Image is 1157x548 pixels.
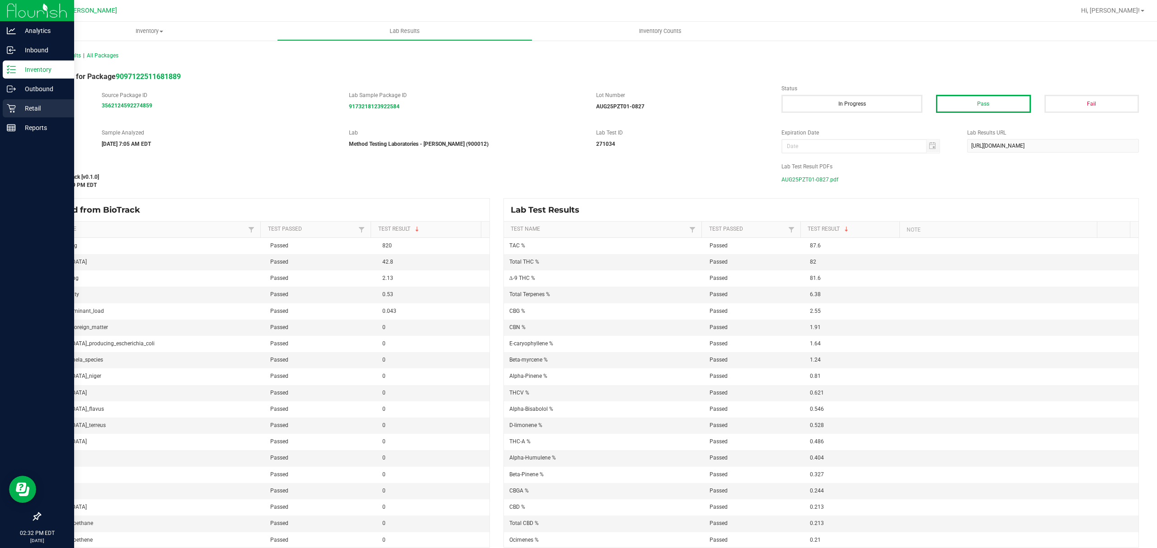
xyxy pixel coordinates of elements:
span: filth_feces_foreign_matter [46,324,108,330]
inline-svg: Analytics [7,26,16,35]
label: Source Package ID [102,91,335,99]
span: 6.38 [810,291,821,297]
span: Passed [270,390,288,396]
span: 0.213 [810,520,824,526]
span: Alpha-Bisabolol % [509,406,553,412]
label: Lab Test Result PDFs [781,163,1139,171]
span: 1.64 [810,340,821,347]
span: Passed [710,488,728,494]
strong: Method Testing Laboratories - [PERSON_NAME] (900012) [349,141,489,147]
span: Passed [710,324,728,330]
a: Filter [356,224,367,235]
span: Passed [710,390,728,396]
span: 1.91 [810,324,821,330]
span: Synced from BioTrack [47,205,147,215]
span: Passed [710,406,728,412]
th: Note [899,222,1097,238]
span: Passed [270,455,288,461]
span: Passed [710,242,728,249]
span: Δ-9 THC % [509,275,535,281]
span: 0.621 [810,390,824,396]
span: Total THC % [509,259,539,265]
span: 0.528 [810,422,824,428]
a: Test NameSortable [511,226,687,233]
span: 0.81 [810,373,821,379]
span: 0 [382,324,386,330]
inline-svg: Inventory [7,65,16,74]
span: any_salmonela_species [46,357,103,363]
label: Lab Test ID [596,129,768,137]
p: [DATE] [4,537,70,544]
span: 0 [382,537,386,543]
p: Outbound [16,84,70,94]
span: Passed [270,357,288,363]
span: CBN % [509,324,526,330]
span: [MEDICAL_DATA]_producing_escherichia_coli [46,340,155,347]
span: 81.6 [810,275,821,281]
span: Inventory [22,27,277,35]
span: All Packages [87,52,118,59]
span: Passed [270,504,288,510]
a: 3562124592274859 [102,102,152,109]
span: 1.24 [810,357,821,363]
a: Test NameSortable [47,226,246,233]
span: 0 [382,357,386,363]
span: 0.244 [810,488,824,494]
span: 0 [382,438,386,445]
span: Passed [270,324,288,330]
span: AUG25PZT01-0827.pdf [781,173,838,186]
a: Test PassedSortable [709,226,786,233]
label: Last Modified [40,163,768,171]
a: Test ResultSortable [808,226,896,233]
span: Alpha-Humulene % [509,455,556,461]
a: Filter [786,224,797,235]
span: 0.53 [382,291,393,297]
span: CBD % [509,504,525,510]
button: In Progress [781,95,922,113]
strong: 271034 [596,141,615,147]
span: Passed [270,488,288,494]
span: Passed [270,340,288,347]
label: Expiration Date [781,129,953,137]
a: Test PassedSortable [268,226,356,233]
p: Inventory [16,64,70,75]
label: Lab Results URL [967,129,1139,137]
label: Lot Number [596,91,768,99]
strong: [DATE] 7:05 AM EDT [102,141,151,147]
iframe: Resource center [9,476,36,503]
inline-svg: Retail [7,104,16,113]
inline-svg: Outbound [7,84,16,93]
span: Passed [270,242,288,249]
span: 0 [382,504,386,510]
a: Filter [246,224,257,235]
span: THCV % [509,390,529,396]
span: Ocimenes % [509,537,539,543]
span: Lab Test Results [511,205,586,215]
a: 9173218123922584 [349,103,400,110]
span: 0.21 [810,537,821,543]
span: 0 [382,520,386,526]
label: Lab [349,129,583,137]
span: E-caryophyllene % [509,340,553,347]
span: 2.13 [382,275,393,281]
span: Sortable [414,226,421,233]
span: 0 [382,340,386,347]
span: Total CBD % [509,520,539,526]
span: TAC % [509,242,525,249]
span: Sortable [843,226,850,233]
span: [PERSON_NAME] [67,7,117,14]
span: Hi, [PERSON_NAME]! [1081,7,1140,14]
span: 0.546 [810,406,824,412]
span: Passed [710,422,728,428]
span: [MEDICAL_DATA]_terreus [46,422,106,428]
span: Passed [710,520,728,526]
span: 2.55 [810,308,821,314]
span: 82 [810,259,816,265]
a: 9097122511681889 [116,72,181,81]
span: Beta-Pinene % [509,471,544,478]
button: Fail [1044,95,1139,113]
span: D-limonene % [509,422,542,428]
span: | [83,52,85,59]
